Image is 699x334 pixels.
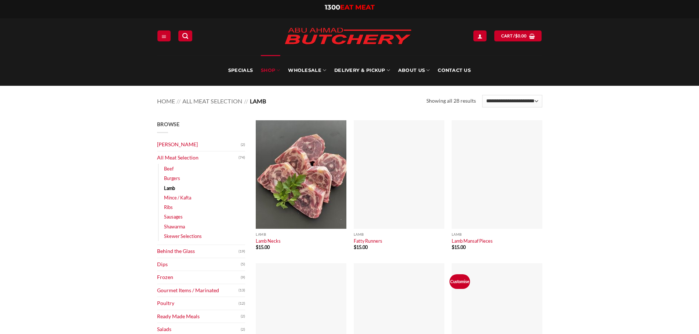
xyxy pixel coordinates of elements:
[157,121,180,127] span: Browse
[452,232,542,236] p: Lamb
[157,30,171,41] a: Menu
[241,272,245,283] span: (9)
[157,284,239,297] a: Gourmet Items / Marinated
[164,193,191,202] a: Mince / Kafta
[164,164,174,173] a: Beef
[250,98,266,104] span: Lamb
[398,55,430,86] a: About Us
[157,98,175,104] a: Home
[325,3,375,11] a: 1300EAT MEAT
[452,238,493,244] a: Lamb Mansaf Pieces
[473,30,487,41] a: Login
[340,3,375,11] span: EAT MEAT
[452,120,542,229] img: Lamb-Mansaf-Pieces
[354,232,444,236] p: Lamb
[438,55,471,86] a: Contact Us
[256,232,346,236] p: Lamb
[239,152,245,163] span: (74)
[278,23,418,51] img: Abu Ahmad Butchery
[354,238,382,244] a: Fatty Runners
[256,244,258,250] span: $
[164,212,183,221] a: Sausages
[239,285,245,296] span: (13)
[426,97,476,105] p: Showing all 28 results
[157,151,239,164] a: All Meat Selection
[239,246,245,257] span: (19)
[164,183,175,193] a: Lamb
[452,244,466,250] bdi: 15.00
[157,258,241,271] a: Dips
[241,259,245,270] span: (5)
[241,139,245,150] span: (2)
[164,202,173,212] a: Ribs
[228,55,253,86] a: Specials
[515,33,518,39] span: $
[256,238,281,244] a: Lamb Necks
[157,310,241,323] a: Ready Made Meals
[157,138,241,151] a: [PERSON_NAME]
[494,30,542,41] a: View cart
[164,222,185,231] a: Shawarma
[515,33,527,38] bdi: 0.00
[452,244,454,250] span: $
[157,245,239,258] a: Behind the Glass
[288,55,326,86] a: Wholesale
[244,98,248,104] span: //
[239,298,245,309] span: (12)
[164,173,180,183] a: Burgers
[241,311,245,322] span: (2)
[157,271,241,284] a: Frozen
[354,244,368,250] bdi: 15.00
[261,55,280,86] a: SHOP
[482,95,542,107] select: Shop order
[325,3,340,11] span: 1300
[182,98,242,104] a: All Meat Selection
[157,297,239,310] a: Poultry
[178,30,192,41] a: Search
[334,55,390,86] a: Delivery & Pickup
[354,120,444,229] img: Fatty Runners
[501,33,527,39] span: Cart /
[164,231,202,241] a: Skewer Selections
[176,98,181,104] span: //
[256,244,270,250] bdi: 15.00
[354,244,356,250] span: $
[256,120,346,229] img: Lamb Necks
